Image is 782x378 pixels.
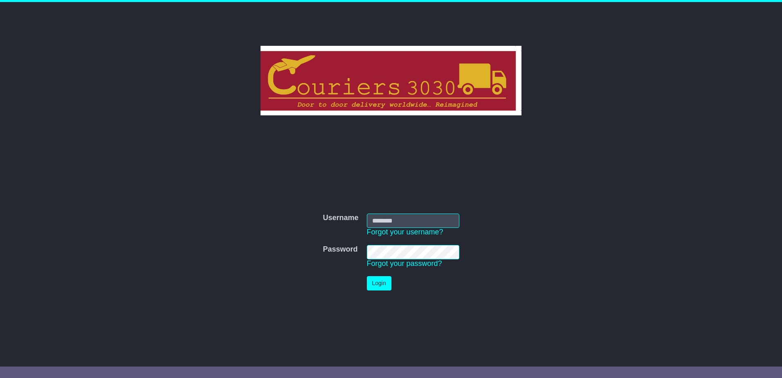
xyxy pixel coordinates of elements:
img: Couriers 3030 [261,46,522,115]
label: Password [323,245,357,254]
a: Forgot your username? [367,228,443,236]
button: Login [367,276,391,290]
label: Username [323,214,358,223]
a: Forgot your password? [367,259,442,268]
